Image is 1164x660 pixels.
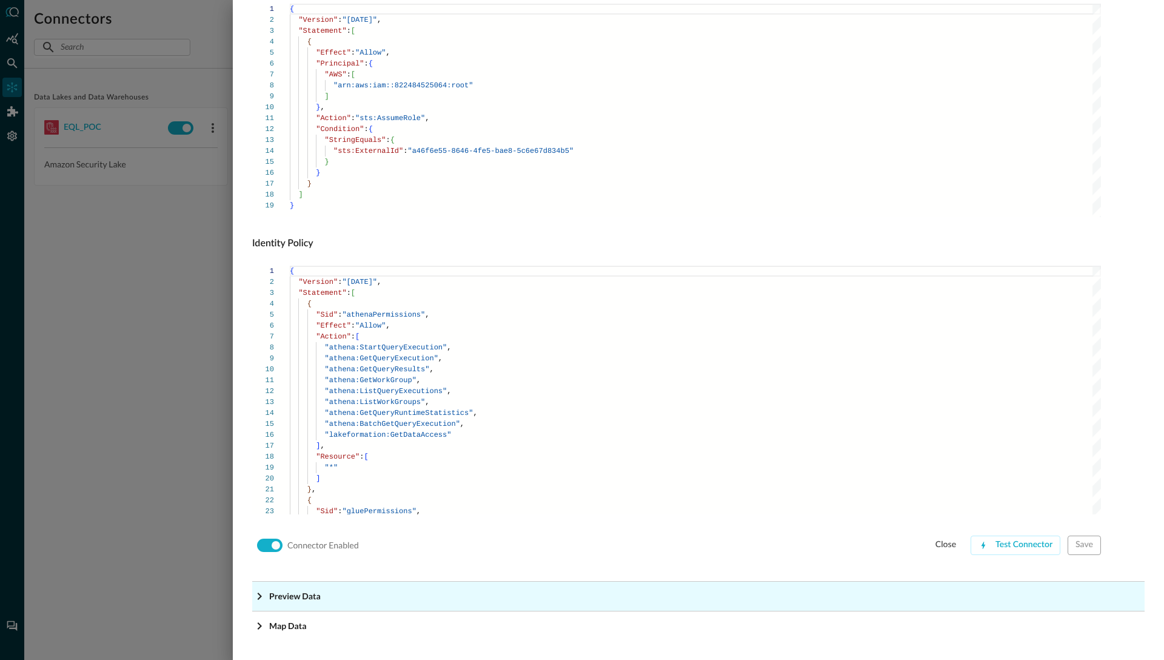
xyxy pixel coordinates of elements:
[351,27,355,35] span: [
[347,289,351,297] span: :
[316,474,320,483] span: ]
[316,322,351,330] span: "Effect"
[252,288,274,298] div: 3
[316,311,338,319] span: "Sid"
[252,484,274,495] div: 21
[407,147,574,155] span: "a46f6e55-8646-4fe5-bae8-5c6e67d834b5"
[298,16,338,24] span: "Version"
[364,453,368,461] span: [
[252,167,274,178] div: 16
[369,125,373,133] span: {
[355,114,425,123] span: "sts:AssumeRole"
[325,70,347,79] span: "AWS"
[307,300,312,308] span: {
[252,320,274,331] div: 6
[351,332,355,341] span: :
[252,309,274,320] div: 5
[252,451,274,462] div: 18
[325,343,447,352] span: "athena:StartQueryExecution"
[252,178,274,189] div: 17
[269,619,307,632] p: Map Data
[252,353,274,364] div: 9
[447,343,451,352] span: ,
[416,507,421,516] span: ,
[252,25,274,36] div: 3
[316,103,320,112] span: }
[252,429,274,440] div: 16
[351,49,355,57] span: :
[252,611,1145,641] button: Map Data
[316,59,364,68] span: "Principal"
[355,332,360,341] span: [
[377,278,381,286] span: ,
[307,38,312,46] span: {
[351,70,355,79] span: [
[386,136,390,144] span: :
[252,589,267,604] svg: Expand More
[325,398,426,406] span: "athena:ListWorkGroups"
[425,311,429,319] span: ,
[342,311,425,319] span: "athenaPermissions"
[298,289,346,297] span: "Statement"
[252,91,274,102] div: 9
[364,59,368,68] span: :
[333,81,473,90] span: "arn:aws:iam::822484525064:root"
[325,387,447,396] span: "athena:ListQueryExecutions"
[473,409,477,417] span: ,
[252,298,274,309] div: 4
[342,278,377,286] span: "[DATE]"
[995,537,1052,553] div: Test Connector
[316,453,360,461] span: "Resource"
[252,506,274,517] div: 23
[325,365,430,374] span: "athena:GetQueryResults"
[290,267,294,275] span: {
[252,200,274,211] div: 19
[316,332,351,341] span: "Action"
[252,440,274,451] div: 17
[364,125,368,133] span: :
[252,36,274,47] div: 4
[252,473,274,484] div: 20
[316,125,364,133] span: "Condition"
[355,49,386,57] span: "Allow"
[307,485,312,494] span: }
[325,376,416,385] span: "athena:GetWorkGroup"
[252,58,274,69] div: 6
[316,114,351,123] span: "Action"
[316,442,320,450] span: ]
[386,49,390,57] span: ,
[252,364,274,375] div: 10
[355,322,386,330] span: "Allow"
[325,136,386,144] span: "StringEquals"
[298,190,303,199] span: ]
[369,59,373,68] span: {
[252,135,274,146] div: 13
[320,442,324,450] span: ,
[438,354,443,363] span: ,
[252,157,274,167] div: 15
[325,420,460,428] span: "athena:BatchGetQueryExecution"
[351,322,355,330] span: :
[338,278,342,286] span: :
[338,507,342,516] span: :
[252,80,274,91] div: 8
[351,289,355,297] span: [
[342,16,377,24] span: "[DATE]"
[338,16,342,24] span: :
[290,201,294,210] span: }
[307,496,312,505] span: {
[347,70,351,79] span: :
[252,331,274,342] div: 7
[403,147,407,155] span: :
[325,158,329,166] span: }
[338,311,342,319] span: :
[252,462,274,473] div: 19
[316,49,351,57] span: "Effect"
[252,15,274,25] div: 2
[269,590,321,602] p: Preview Data
[928,536,963,555] button: close
[298,278,338,286] span: "Version"
[252,189,274,200] div: 18
[316,169,320,177] span: }
[447,387,451,396] span: ,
